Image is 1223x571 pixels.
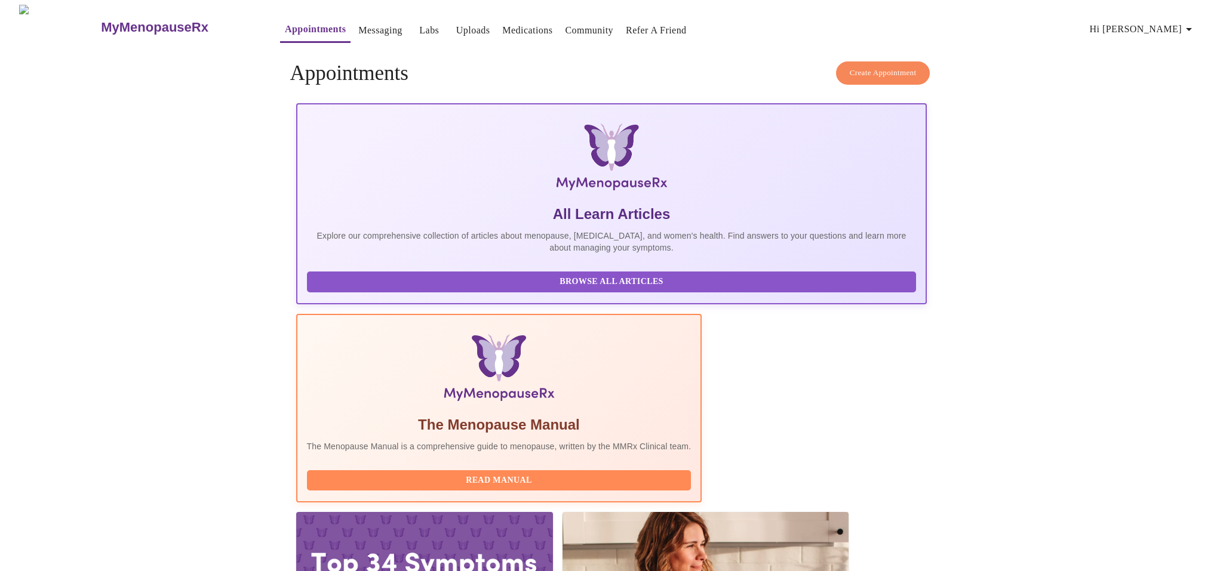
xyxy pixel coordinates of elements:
[19,5,100,50] img: MyMenopauseRx Logo
[280,17,351,43] button: Appointments
[1090,21,1196,38] span: Hi [PERSON_NAME]
[307,271,917,292] button: Browse All Articles
[307,440,692,452] p: The Menopause Manual is a comprehensive guide to menopause, written by the MMRx Clinical team.
[451,18,495,42] button: Uploads
[307,276,920,286] a: Browse All Articles
[319,473,680,488] span: Read Manual
[419,22,439,39] a: Labs
[290,61,933,85] h4: Appointments
[307,474,695,484] a: Read Manual
[1085,17,1201,41] button: Hi [PERSON_NAME]
[285,21,346,38] a: Appointments
[307,230,917,254] p: Explore our comprehensive collection of articles about menopause, [MEDICAL_DATA], and women's hea...
[319,274,905,289] span: Browse All Articles
[502,22,552,39] a: Medications
[410,18,448,42] button: Labs
[307,470,692,491] button: Read Manual
[307,415,692,434] h5: The Menopause Manual
[368,334,630,406] img: Menopause Manual
[101,20,208,35] h3: MyMenopauseRx
[100,7,256,48] a: MyMenopauseRx
[626,22,687,39] a: Refer a Friend
[307,205,917,224] h5: All Learn Articles
[354,18,407,42] button: Messaging
[497,18,557,42] button: Medications
[565,22,613,39] a: Community
[358,22,402,39] a: Messaging
[560,18,618,42] button: Community
[836,61,930,85] button: Create Appointment
[621,18,692,42] button: Refer a Friend
[850,66,917,80] span: Create Appointment
[456,22,490,39] a: Uploads
[401,124,821,195] img: MyMenopauseRx Logo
